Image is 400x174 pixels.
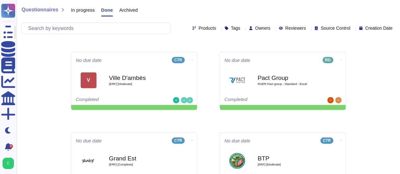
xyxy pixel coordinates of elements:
div: CTR [320,137,333,144]
div: Completed [225,97,302,103]
span: Products [199,26,216,30]
span: Tags [231,26,240,30]
span: Archived [119,8,138,12]
span: Reviewers [285,26,306,30]
div: Completed [76,97,153,103]
span: No due date [76,138,102,143]
span: Creation Date [365,26,392,30]
span: Source Control [321,26,350,30]
span: Owners [255,26,270,30]
img: user [3,158,14,169]
img: user [187,97,193,103]
img: user [335,97,342,103]
span: [ERF] [Complexe] [109,163,172,166]
b: Grand Est [109,155,172,161]
span: RGER Pact group - Standard - Excel [258,82,321,86]
div: RG [323,57,333,63]
img: user [173,97,179,103]
span: In progress [71,8,95,12]
img: Logo [229,72,245,88]
div: CTR [172,137,185,144]
button: user [1,156,18,170]
img: Logo [81,153,96,169]
b: BTP [258,155,321,161]
span: [ERF] [Moderate] [109,82,172,86]
span: [ERF] [Moderate] [258,163,321,166]
span: Done [101,8,113,12]
span: No due date [76,58,102,63]
b: Ville D'ambès [109,75,172,81]
div: 9+ [9,144,13,148]
img: user [327,97,334,103]
input: Search by keywords [25,23,170,34]
div: V [81,72,96,88]
div: CTR [172,57,185,63]
b: Pact Group [258,75,321,81]
img: Logo [229,153,245,169]
span: No due date [225,138,250,143]
span: Questionnaires [22,7,58,12]
img: user [181,97,187,103]
span: No due date [225,58,250,63]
